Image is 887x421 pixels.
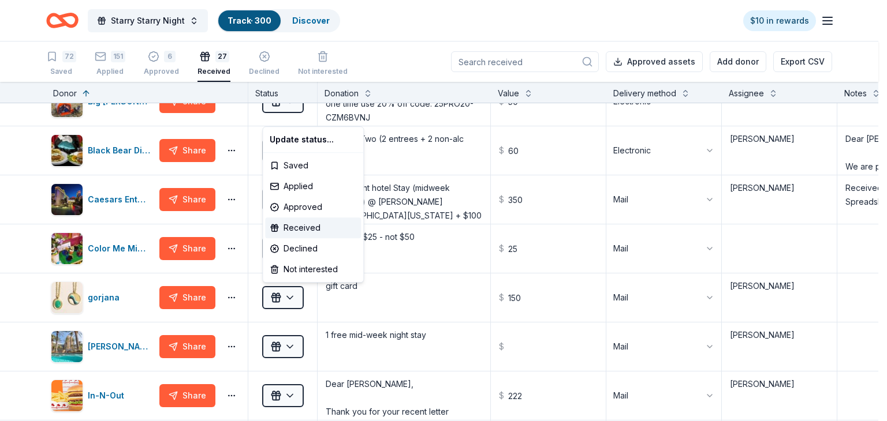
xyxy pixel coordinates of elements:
div: Saved [265,155,361,176]
div: Applied [265,176,361,197]
div: Update status... [265,129,361,150]
div: Declined [265,238,361,259]
div: Received [265,217,361,238]
div: Approved [265,197,361,217]
div: Not interested [265,259,361,280]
